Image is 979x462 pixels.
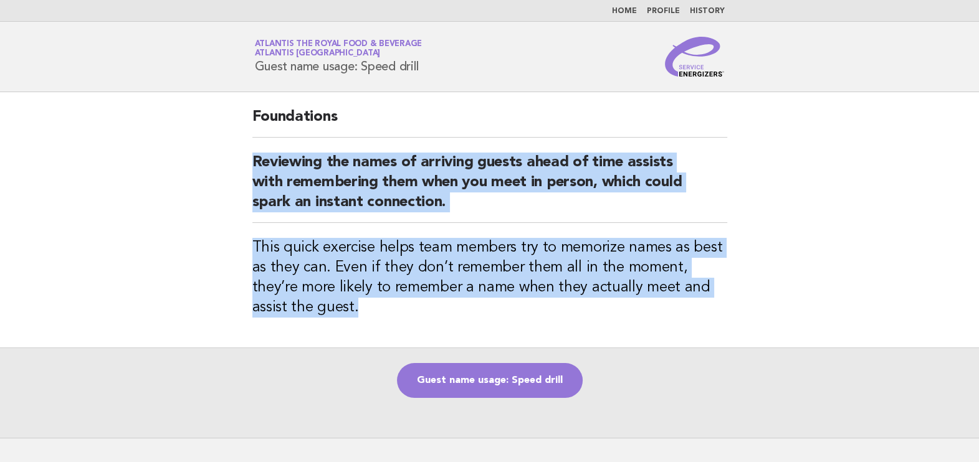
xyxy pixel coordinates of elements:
[255,40,423,73] h1: Guest name usage: Speed drill
[612,7,637,15] a: Home
[255,50,381,58] span: Atlantis [GEOGRAPHIC_DATA]
[690,7,725,15] a: History
[252,238,727,318] h3: This quick exercise helps team members try to memorize names as best as they can. Even if they do...
[255,40,423,57] a: Atlantis the Royal Food & BeverageAtlantis [GEOGRAPHIC_DATA]
[665,37,725,77] img: Service Energizers
[397,363,583,398] a: Guest name usage: Speed drill
[252,107,727,138] h2: Foundations
[647,7,680,15] a: Profile
[252,153,727,223] h2: Reviewing the names of arriving guests ahead of time assists with remembering them when you meet ...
